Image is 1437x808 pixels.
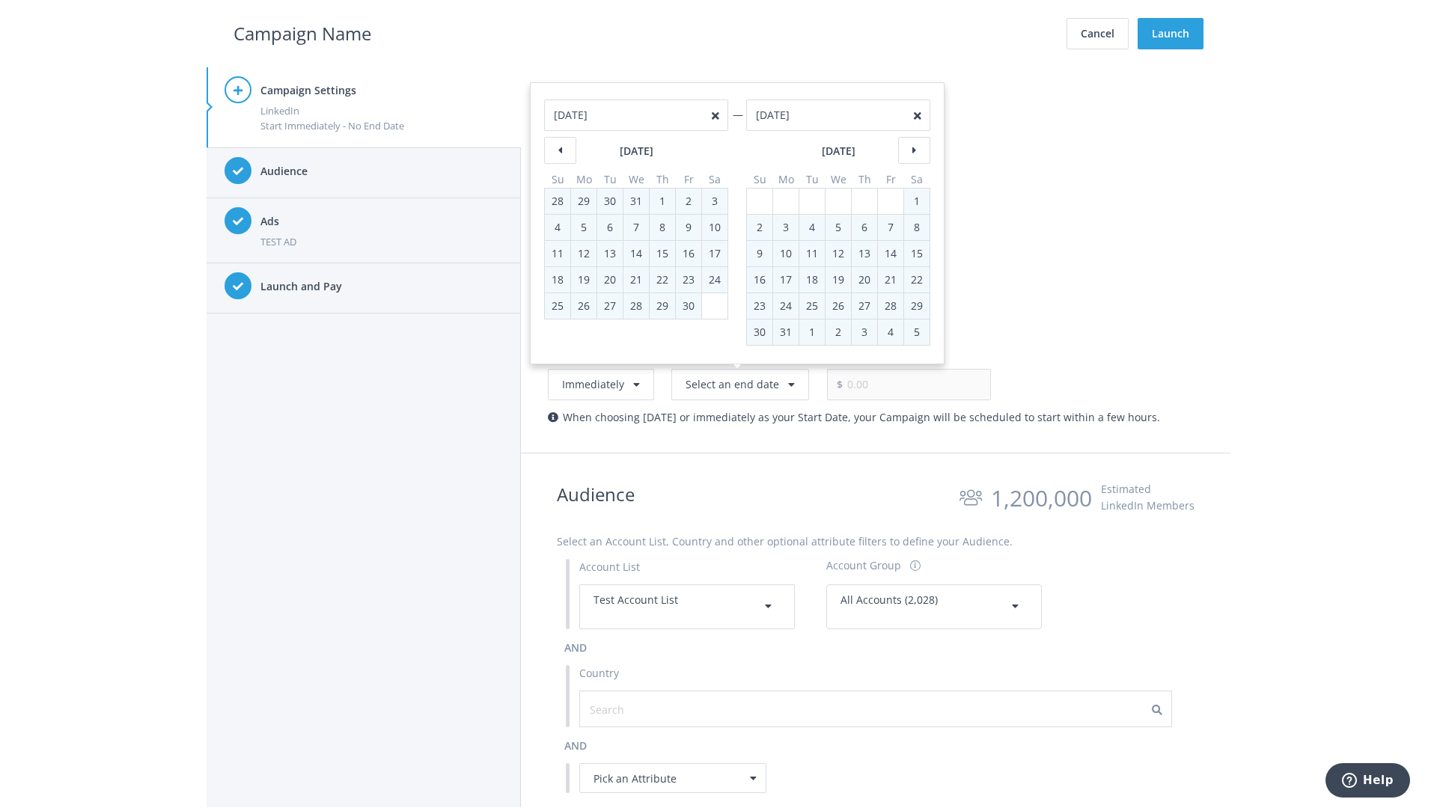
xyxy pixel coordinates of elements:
th: Tu [799,171,826,189]
iframe: Opens a widget where you can find more information [1325,763,1410,801]
th: We [623,171,650,189]
label: Country [579,665,619,682]
div: 11 [799,241,825,266]
div: 1,200,000 [991,480,1092,515]
button: Launch [1138,18,1203,49]
div: 3 [776,215,796,240]
th: Th [852,171,878,189]
th: Fr [878,171,904,189]
div: 29 [571,189,597,214]
h2: Campaign Name [234,19,371,48]
div: 28 [878,293,903,319]
div: 11 [545,241,570,266]
div: 1 [907,189,927,214]
div: 17 [702,241,727,266]
div: 27 [597,293,623,319]
div: 19 [826,267,851,293]
div: 26 [571,293,597,319]
div: 4 [802,215,822,240]
button: Cancel [1067,18,1129,49]
div: 21 [878,267,903,293]
th: Th [650,171,676,189]
h4: Ads [260,213,503,230]
caption: [DATE] [544,143,728,159]
div: 1 [653,189,672,214]
div: 10 [773,241,799,266]
div: 30 [597,189,623,214]
div: 18 [545,267,570,293]
div: 2 [750,215,769,240]
div: 16 [747,267,772,293]
div: 13 [597,241,623,266]
div: 5 [907,319,927,345]
button: Select an end date [671,369,809,400]
th: Tu [597,171,623,189]
div: 19 [571,267,597,293]
h2: Audience [557,480,635,515]
div: Account Group [826,557,901,574]
th: Fr [676,171,702,189]
div: 16 [676,241,701,266]
div: Estimated LinkedIn Members [1101,481,1195,514]
div: TEST AD [260,234,503,249]
div: 4 [881,319,900,345]
div: 28 [545,189,570,214]
div: 17 [773,267,799,293]
div: 14 [878,241,903,266]
div: 10 [702,215,727,240]
th: Su [545,171,571,189]
div: 3 [705,189,724,214]
div: When choosing [DATE] or immediately as your Start Date, your Campaign will be scheduled to start ... [548,409,1203,426]
h4: Campaign Settings [260,82,503,99]
div: 30 [676,293,701,319]
div: 25 [545,293,570,319]
div: 7 [881,215,900,240]
div: Pick an Attribute [579,763,766,793]
div: 22 [650,267,675,293]
div: 6 [855,215,874,240]
div: 23 [676,267,701,293]
div: 31 [623,189,649,214]
div: 20 [597,267,623,293]
div: 29 [650,293,675,319]
div: 2 [679,189,698,214]
div: 24 [773,293,799,319]
button: close [914,111,921,121]
span: Test Account List [594,593,678,607]
span: All Accounts (2,028) [840,593,938,607]
div: 2 [829,319,848,345]
input: Search [590,701,724,717]
div: 20 [852,267,877,293]
th: Mo [571,171,597,189]
div: 5 [829,215,848,240]
th: Sa [702,171,728,189]
div: 12 [571,241,597,266]
div: 4 [548,215,567,240]
div: All Accounts (2,028) [840,592,1028,622]
span: $ [827,369,843,400]
div: 15 [904,241,930,266]
div: Test Account List [594,592,781,622]
div: 18 [799,267,825,293]
th: Mo [773,171,799,189]
div: 24 [702,267,727,293]
h4: Launch and Pay [260,278,503,295]
div: 30 [747,319,772,345]
div: 28 [623,293,649,319]
div: 7 [626,215,646,240]
div: 13 [852,241,877,266]
div: 3 [855,319,874,345]
div: 31 [773,319,799,345]
th: Sa [904,171,930,189]
div: 22 [904,267,930,293]
span: and [564,640,587,655]
div: 9 [679,215,698,240]
th: We [826,171,852,189]
div: 5 [574,215,594,240]
div: LinkedIn [260,103,503,118]
label: Account List [579,559,640,575]
div: 6 [600,215,620,240]
div: 26 [826,293,851,319]
div: 25 [799,293,825,319]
